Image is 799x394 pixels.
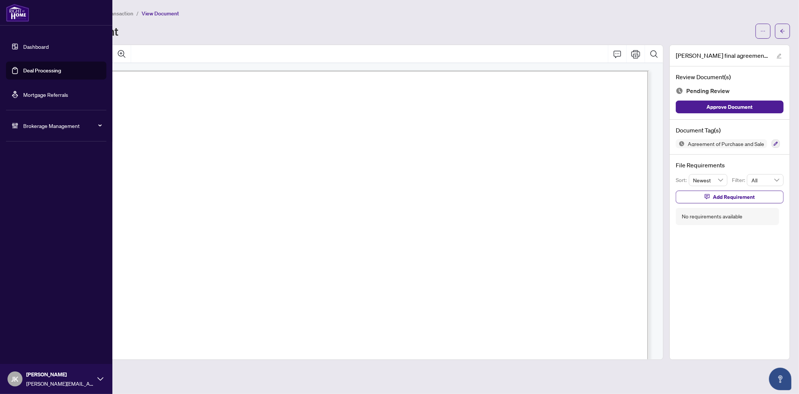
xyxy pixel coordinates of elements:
button: Open asap [769,368,792,390]
span: edit [777,53,782,59]
span: Newest [693,174,723,186]
span: JK [12,374,19,384]
span: ellipsis [760,29,766,34]
span: arrow-left [780,29,785,34]
li: / [136,9,139,18]
span: Approve Document [707,101,753,113]
span: Agreement of Purchase and Sale [685,141,767,146]
span: All [751,174,779,186]
button: Approve Document [676,101,784,113]
h4: Review Document(s) [676,72,784,81]
span: [PERSON_NAME] [26,370,94,379]
p: Filter: [732,176,747,184]
span: Pending Review [686,86,730,96]
img: Document Status [676,87,683,95]
span: [PERSON_NAME][EMAIL_ADDRESS][DOMAIN_NAME] [26,379,94,388]
a: Mortgage Referrals [23,91,68,98]
img: logo [6,4,29,22]
span: Brokerage Management [23,122,101,130]
p: Sort: [676,176,689,184]
button: Add Requirement [676,191,784,203]
span: View Document [142,10,179,17]
h4: File Requirements [676,161,784,170]
span: View Transaction [93,10,133,17]
span: Add Requirement [713,191,755,203]
span: [PERSON_NAME] final agreement.pdf [676,51,769,60]
img: Status Icon [676,139,685,148]
a: Dashboard [23,43,49,50]
div: No requirements available [682,212,742,221]
a: Deal Processing [23,67,61,74]
h4: Document Tag(s) [676,126,784,135]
